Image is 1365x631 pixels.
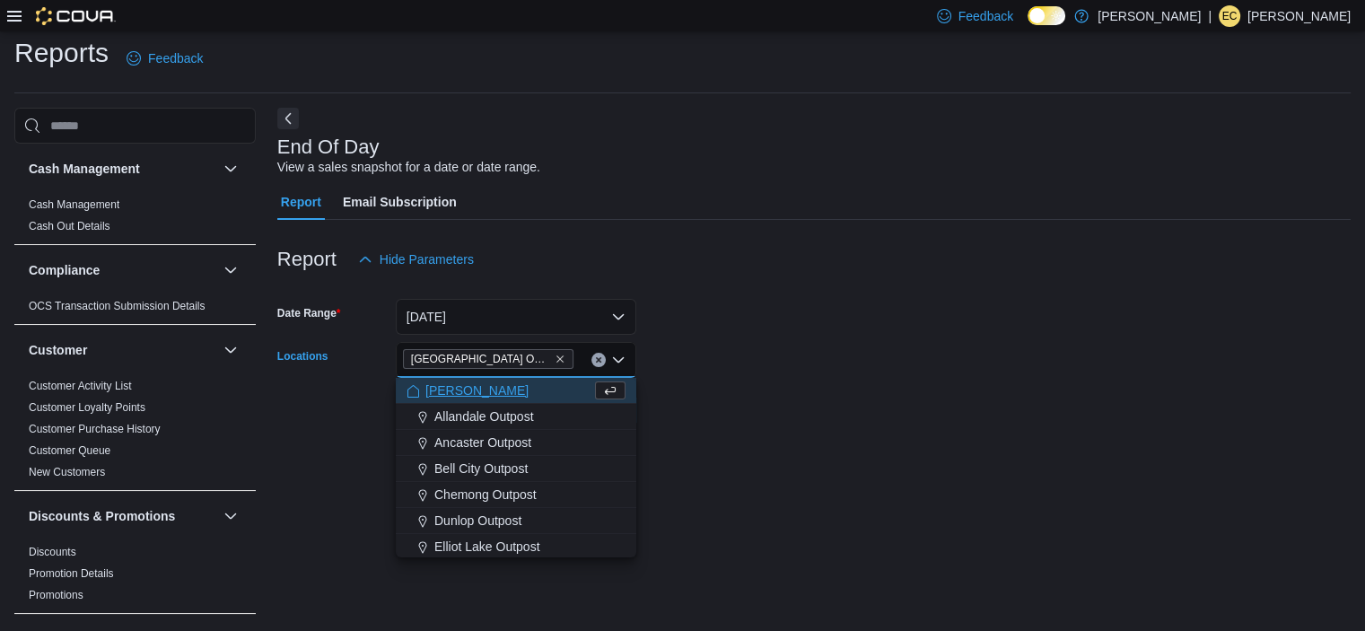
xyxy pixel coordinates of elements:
button: Clear input [591,353,606,367]
h3: End Of Day [277,136,380,158]
div: View a sales snapshot for a date or date range. [277,158,540,177]
span: Bell City Outpost [434,460,528,478]
a: New Customers [29,466,105,478]
button: Hide Parameters [351,241,481,277]
div: Customer [14,375,256,490]
button: Chemong Outpost [396,482,636,508]
a: Customer Queue [29,444,110,457]
h3: Compliance [29,261,100,279]
span: EC [1222,5,1238,27]
button: Cash Management [220,158,241,180]
a: Cash Out Details [29,220,110,232]
span: Customer Purchase History [29,422,161,436]
span: Email Subscription [343,184,457,220]
h3: Customer [29,341,87,359]
button: Elliot Lake Outpost [396,534,636,560]
span: Chemong Outpost [434,486,537,504]
button: [DATE] [396,299,636,335]
p: [PERSON_NAME] [1247,5,1351,27]
button: Ancaster Outpost [396,430,636,456]
button: Discounts & Promotions [29,507,216,525]
a: Customer Purchase History [29,423,161,435]
input: Dark Mode [1028,6,1065,25]
span: Feedback [148,49,203,67]
button: Next [277,108,299,129]
button: Customer [220,339,241,361]
h3: Report [277,249,337,270]
span: Feedback [958,7,1013,25]
span: Customer Loyalty Points [29,400,145,415]
a: Feedback [119,40,210,76]
span: Customer Activity List [29,379,132,393]
div: Discounts & Promotions [14,541,256,613]
img: Cova [36,7,116,25]
button: Discounts & Promotions [220,505,241,527]
p: [PERSON_NAME] [1098,5,1201,27]
span: Fort York Outpost [403,349,573,369]
span: Report [281,184,321,220]
span: Cash Management [29,197,119,212]
span: Elliot Lake Outpost [434,538,540,556]
div: Elisabeth Chang [1219,5,1240,27]
span: Ancaster Outpost [434,434,531,451]
button: Cash Management [29,160,216,178]
button: [PERSON_NAME] [396,378,636,404]
h1: Reports [14,35,109,71]
label: Date Range [277,306,341,320]
button: Close list of options [611,353,626,367]
span: Promotion Details [29,566,114,581]
div: Compliance [14,295,256,324]
span: [GEOGRAPHIC_DATA] Outpost [411,350,551,368]
span: Dunlop Outpost [434,512,521,530]
a: Customer Activity List [29,380,132,392]
span: New Customers [29,465,105,479]
button: Dunlop Outpost [396,508,636,534]
button: Customer [29,341,216,359]
button: Allandale Outpost [396,404,636,430]
h3: Cash Management [29,160,140,178]
button: Compliance [220,259,241,281]
a: Promotions [29,589,83,601]
span: Hide Parameters [380,250,474,268]
span: Cash Out Details [29,219,110,233]
a: Discounts [29,546,76,558]
h3: Discounts & Promotions [29,507,175,525]
button: Compliance [29,261,216,279]
div: Cash Management [14,194,256,244]
a: Promotion Details [29,567,114,580]
span: Customer Queue [29,443,110,458]
button: Bell City Outpost [396,456,636,482]
span: Dark Mode [1028,25,1028,26]
span: Discounts [29,545,76,559]
a: Cash Management [29,198,119,211]
span: Allandale Outpost [434,408,534,425]
p: | [1208,5,1212,27]
button: Remove Fort York Outpost from selection in this group [555,354,565,364]
a: OCS Transaction Submission Details [29,300,206,312]
span: [PERSON_NAME] [425,381,529,399]
span: Promotions [29,588,83,602]
a: Customer Loyalty Points [29,401,145,414]
label: Locations [277,349,328,364]
span: OCS Transaction Submission Details [29,299,206,313]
